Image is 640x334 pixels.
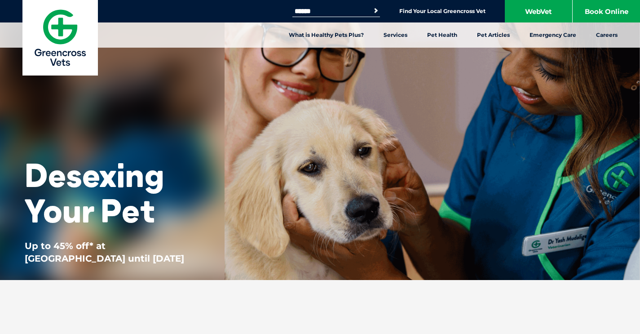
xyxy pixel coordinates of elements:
a: Emergency Care [520,22,586,48]
a: Careers [586,22,627,48]
a: What is Healthy Pets Plus? [279,22,374,48]
h1: Desexing Your Pet [25,157,200,228]
a: Find Your Local Greencross Vet [399,8,486,15]
button: Search [371,6,380,15]
a: Services [374,22,417,48]
a: Pet Articles [467,22,520,48]
a: Pet Health [417,22,467,48]
p: Up to 45% off* at [GEOGRAPHIC_DATA] until [DATE] [25,240,200,265]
